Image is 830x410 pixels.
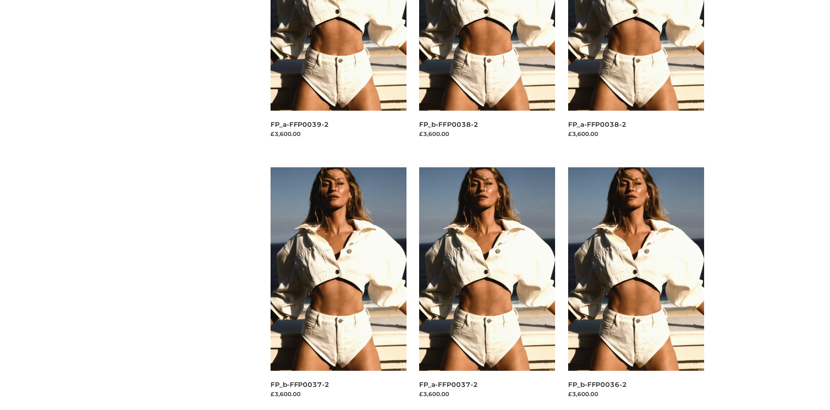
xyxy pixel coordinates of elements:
div: £3,600.00 [568,129,704,138]
a: FP_a-FFP0038-2 [568,120,627,129]
span: Back to top [797,351,819,373]
a: FP_b-FFP0038-2 [419,120,478,129]
a: FP_b-FFP0036-2 [568,380,627,389]
div: £3,600.00 [271,390,407,398]
a: FP_b-FFP0037-2 [271,380,329,389]
div: £3,600.00 [568,390,704,398]
div: £3,600.00 [271,129,407,138]
div: £3,600.00 [419,390,555,398]
a: FP_a-FFP0039-2 [271,120,329,129]
a: FP_a-FFP0037-2 [419,380,478,389]
div: £3,600.00 [419,129,555,138]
